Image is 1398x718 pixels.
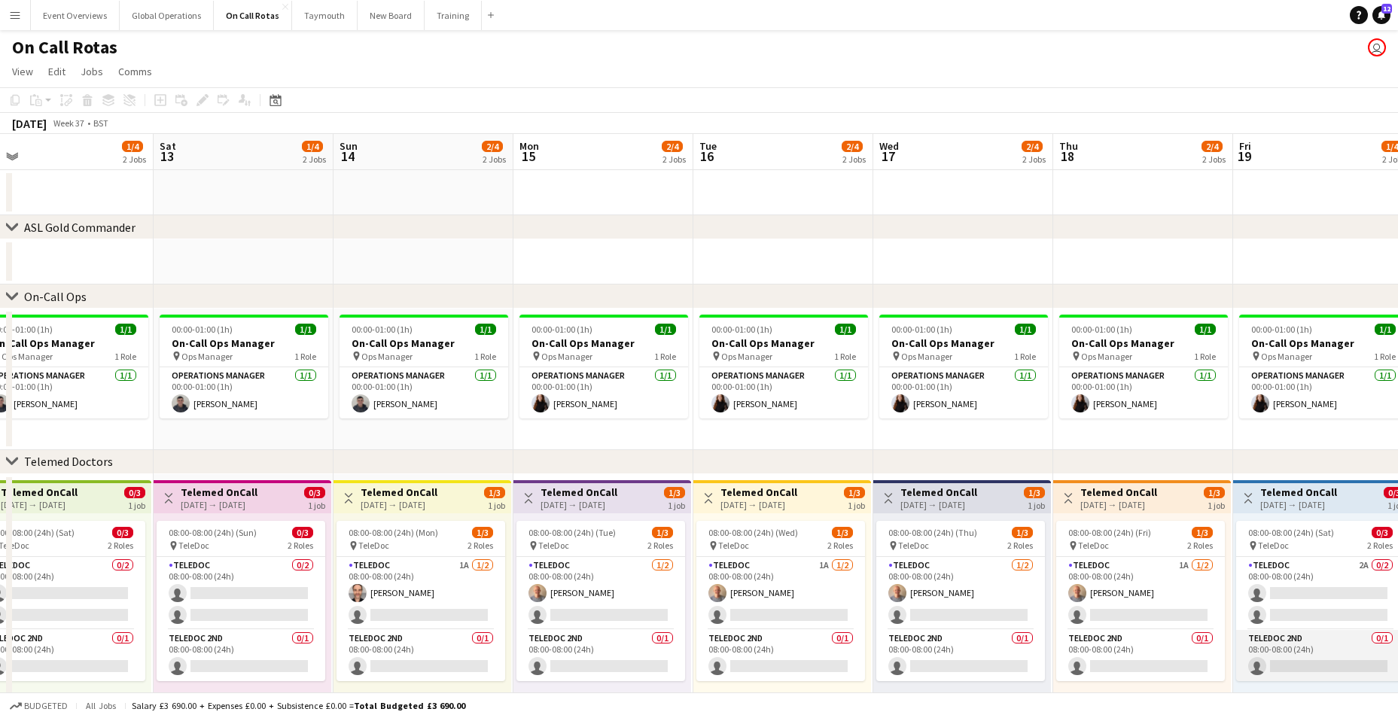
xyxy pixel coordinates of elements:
span: 1 Role [474,351,496,362]
app-user-avatar: Jackie Tolland [1368,38,1386,56]
span: Ops Manager [721,351,772,362]
span: 1/3 [652,527,673,538]
h3: Telemed OnCall [541,485,617,499]
span: All jobs [83,700,119,711]
app-card-role: Operations Manager1/100:00-01:00 (1h)[PERSON_NAME] [1059,367,1228,418]
div: 00:00-01:00 (1h)1/1On-Call Ops Manager Ops Manager1 RoleOperations Manager1/100:00-01:00 (1h)[PER... [1059,315,1228,418]
span: 00:00-01:00 (1h) [352,324,413,335]
div: 08:00-08:00 (24h) (Fri)1/3 TeleDoc2 RolesTeleDoc1A1/208:00-08:00 (24h)[PERSON_NAME] TeleDoc 2nd0/... [1056,521,1225,681]
span: Ops Manager [541,351,592,362]
app-card-role: Operations Manager1/100:00-01:00 (1h)[PERSON_NAME] [160,367,328,418]
span: 00:00-01:00 (1h) [891,324,952,335]
div: [DATE] [12,116,47,131]
span: Ops Manager [1261,351,1312,362]
app-card-role: TeleDoc 2nd0/108:00-08:00 (24h) [516,630,685,681]
span: 1/3 [484,487,505,498]
span: 1/3 [832,527,853,538]
app-card-role: TeleDoc 2nd0/108:00-08:00 (24h) [337,630,505,681]
span: Sat [160,139,176,153]
span: 2/4 [662,141,683,152]
span: 00:00-01:00 (1h) [711,324,772,335]
app-card-role: Operations Manager1/100:00-01:00 (1h)[PERSON_NAME] [699,367,868,418]
span: 1/3 [472,527,493,538]
div: [DATE] → [DATE] [541,499,617,510]
span: Wed [879,139,899,153]
app-card-role: TeleDoc 2nd0/108:00-08:00 (24h) [876,630,1045,681]
span: 1/1 [475,324,496,335]
span: 1/4 [302,141,323,152]
div: Salary £3 690.00 + Expenses £0.00 + Subsistence £0.00 = [132,700,465,711]
span: 16 [697,148,717,165]
div: 1 job [1208,498,1225,511]
app-job-card: 08:00-08:00 (24h) (Mon)1/3 TeleDoc2 RolesTeleDoc1A1/208:00-08:00 (24h)[PERSON_NAME] TeleDoc 2nd0/... [337,521,505,681]
div: 2 Jobs [1022,154,1046,165]
h3: Telemed OnCall [1260,485,1337,499]
span: 2 Roles [827,540,853,551]
span: 1/1 [655,324,676,335]
div: 1 job [848,498,865,511]
span: 08:00-08:00 (24h) (Thu) [888,527,977,538]
span: Jobs [81,65,103,78]
h3: On-Call Ops Manager [340,336,508,350]
span: Ops Manager [901,351,952,362]
span: 17 [877,148,899,165]
a: Comms [112,62,158,81]
span: Fri [1239,139,1251,153]
span: 1/1 [1375,324,1396,335]
app-card-role: TeleDoc 2nd0/108:00-08:00 (24h) [1056,630,1225,681]
app-card-role: TeleDoc 2nd0/108:00-08:00 (24h) [157,630,325,681]
app-job-card: 00:00-01:00 (1h)1/1On-Call Ops Manager Ops Manager1 RoleOperations Manager1/100:00-01:00 (1h)[PER... [879,315,1048,418]
a: View [6,62,39,81]
div: BST [93,117,108,129]
app-card-role: TeleDoc1/208:00-08:00 (24h)[PERSON_NAME] [876,557,1045,630]
app-job-card: 00:00-01:00 (1h)1/1On-Call Ops Manager Ops Manager1 RoleOperations Manager1/100:00-01:00 (1h)[PER... [160,315,328,418]
span: 1/3 [1024,487,1045,498]
span: 1/1 [1195,324,1216,335]
span: 2/4 [482,141,503,152]
app-card-role: TeleDoc1/208:00-08:00 (24h)[PERSON_NAME] [516,557,685,630]
span: 1/3 [1204,487,1225,498]
span: TeleDoc [898,540,929,551]
div: On-Call Ops [24,289,87,304]
span: Total Budgeted £3 690.00 [354,700,465,711]
div: [DATE] → [DATE] [900,499,977,510]
app-job-card: 00:00-01:00 (1h)1/1On-Call Ops Manager Ops Manager1 RoleOperations Manager1/100:00-01:00 (1h)[PER... [699,315,868,418]
button: On Call Rotas [214,1,292,30]
span: 00:00-01:00 (1h) [172,324,233,335]
h1: On Call Rotas [12,36,117,59]
span: Thu [1059,139,1078,153]
h3: Telemed OnCall [1,485,78,499]
span: 1 Role [1374,351,1396,362]
span: 08:00-08:00 (24h) (Wed) [708,527,798,538]
h3: On-Call Ops Manager [519,336,688,350]
span: 08:00-08:00 (24h) (Mon) [349,527,438,538]
span: 1/3 [1192,527,1213,538]
span: 1 Role [654,351,676,362]
app-job-card: 08:00-08:00 (24h) (Tue)1/3 TeleDoc2 RolesTeleDoc1/208:00-08:00 (24h)[PERSON_NAME] TeleDoc 2nd0/10... [516,521,685,681]
span: Ops Manager [2,351,53,362]
span: 1/1 [1015,324,1036,335]
span: 2/4 [842,141,863,152]
app-card-role: Operations Manager1/100:00-01:00 (1h)[PERSON_NAME] [340,367,508,418]
div: Telemed Doctors [24,454,113,469]
span: 08:00-08:00 (24h) (Fri) [1068,527,1151,538]
span: 1/3 [664,487,685,498]
span: 1 Role [294,351,316,362]
span: 2 Roles [1187,540,1213,551]
span: 12 [1381,4,1392,14]
app-card-role: TeleDoc0/208:00-08:00 (24h) [157,557,325,630]
div: 2 Jobs [842,154,866,165]
span: 0/3 [112,527,133,538]
button: Training [425,1,482,30]
app-card-role: Operations Manager1/100:00-01:00 (1h)[PERSON_NAME] [879,367,1048,418]
span: TeleDoc [538,540,569,551]
app-job-card: 08:00-08:00 (24h) (Wed)1/3 TeleDoc2 RolesTeleDoc1A1/208:00-08:00 (24h)[PERSON_NAME] TeleDoc 2nd0/... [696,521,865,681]
h3: Telemed OnCall [181,485,257,499]
app-job-card: 00:00-01:00 (1h)1/1On-Call Ops Manager Ops Manager1 RoleOperations Manager1/100:00-01:00 (1h)[PER... [340,315,508,418]
span: 1 Role [1014,351,1036,362]
span: Tue [699,139,717,153]
span: 0/3 [124,487,145,498]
